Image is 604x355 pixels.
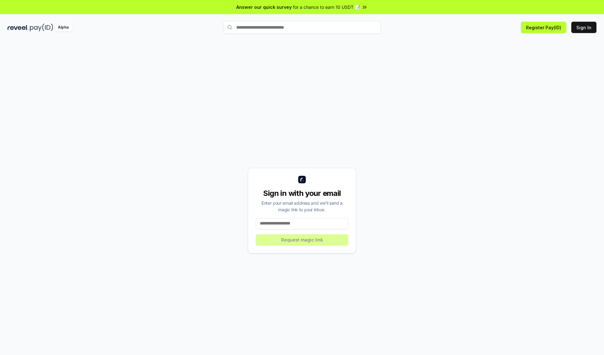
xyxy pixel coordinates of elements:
img: reveel_dark [8,24,29,31]
img: pay_id [30,24,53,31]
span: Answer our quick survey [236,4,292,10]
span: for a chance to earn 10 USDT 📝 [293,4,360,10]
button: Sign In [571,22,596,33]
div: Sign in with your email [256,188,348,198]
img: logo_small [298,176,306,183]
div: Alpha [54,24,72,31]
div: Enter your email address and we’ll send a magic link to your inbox. [256,200,348,213]
button: Register Pay(ID) [521,22,566,33]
